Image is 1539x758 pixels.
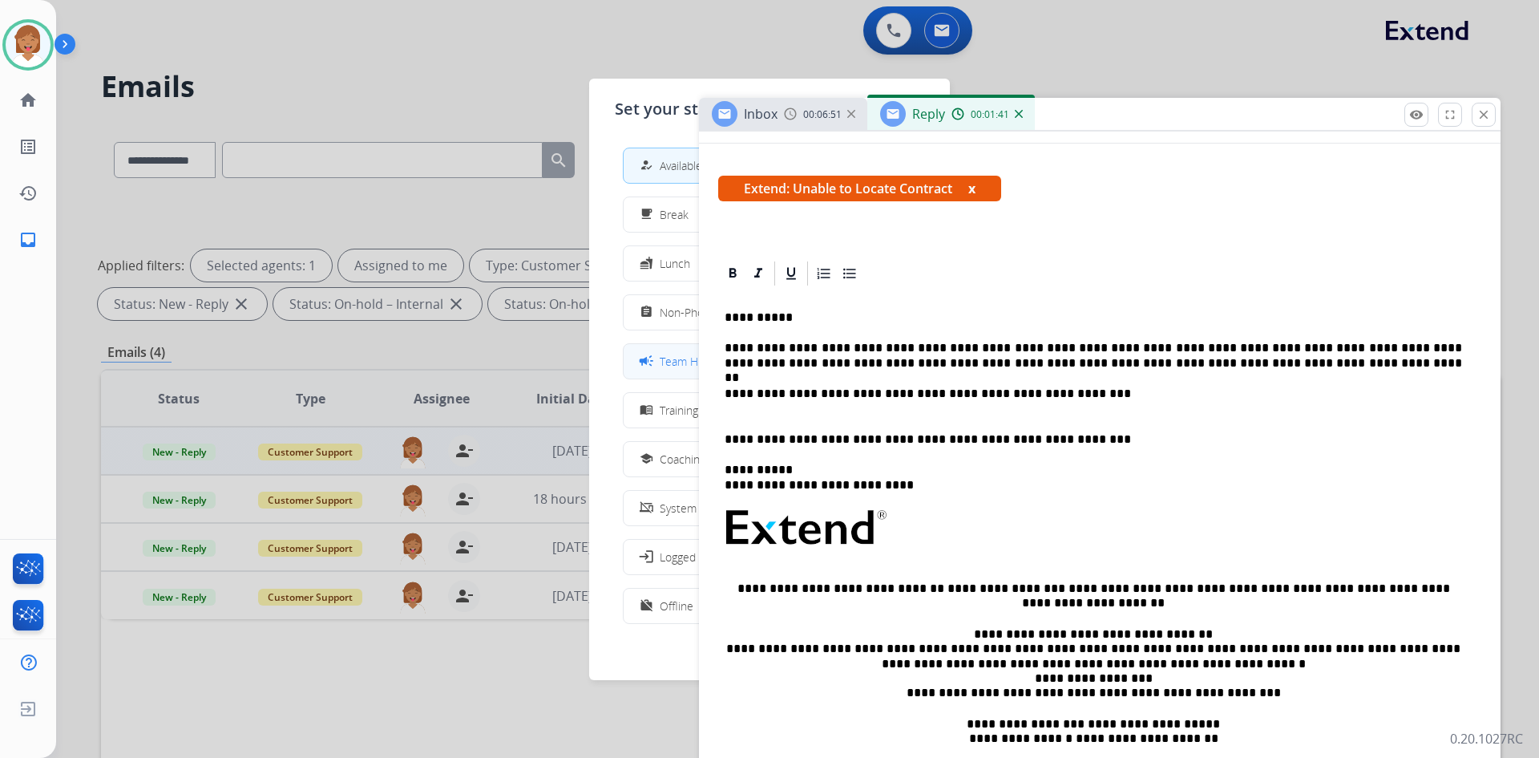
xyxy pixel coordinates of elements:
mat-icon: fullscreen [1443,107,1457,122]
mat-icon: school [640,452,653,466]
mat-icon: free_breakfast [640,208,653,221]
mat-icon: phonelink_off [640,501,653,515]
span: Lunch [660,255,690,272]
button: Non-Phone Queue [624,295,915,330]
mat-icon: inbox [18,230,38,249]
span: Extend: Unable to Locate Contract [718,176,1001,201]
img: avatar [6,22,50,67]
span: 00:01:41 [971,108,1009,121]
div: Ordered List [812,261,836,286]
span: Inbox [744,105,778,123]
span: Coaching [660,451,705,468]
button: x [968,179,976,198]
mat-icon: home [18,91,38,110]
mat-icon: fastfood [640,257,653,270]
span: Offline [660,598,693,614]
span: Reply [912,105,945,123]
mat-icon: menu_book [640,403,653,417]
mat-icon: remove_red_eye [1409,107,1424,122]
mat-icon: login [638,549,654,565]
mat-icon: how_to_reg [640,159,653,172]
button: Training [624,393,915,428]
span: Team Huddle [660,353,726,370]
button: Available [624,148,915,183]
mat-icon: list_alt [18,137,38,156]
div: Italic [746,261,770,286]
button: Break [624,197,915,232]
span: Available [660,157,702,174]
button: Team Huddle [624,344,915,379]
button: Coaching [624,442,915,476]
span: Training [660,402,698,419]
mat-icon: history [18,184,38,203]
span: Non-Phone Queue [660,304,754,321]
button: Lunch [624,246,915,281]
button: Logged In [624,540,915,574]
p: 0.20.1027RC [1450,729,1523,748]
mat-icon: campaign [638,353,654,369]
div: Bold [721,261,745,286]
button: System Issue [624,491,915,525]
mat-icon: assignment [640,306,653,319]
div: Bullet List [838,261,862,286]
mat-icon: work_off [640,599,653,613]
mat-icon: close [1476,107,1491,122]
div: Underline [779,261,803,286]
span: Break [660,206,689,223]
span: Set your status [615,98,733,120]
button: Offline [624,589,915,623]
span: System Issue [660,500,727,517]
span: 00:06:51 [803,108,842,121]
span: Logged In [660,549,709,565]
